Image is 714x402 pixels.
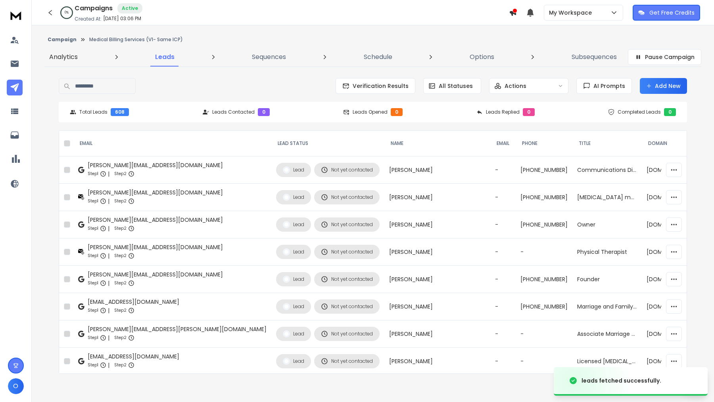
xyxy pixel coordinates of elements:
p: Step 2 [114,361,127,369]
td: [MEDICAL_DATA] medical director [572,184,642,211]
td: [PERSON_NAME] [384,320,490,348]
div: [PERSON_NAME][EMAIL_ADDRESS][DOMAIN_NAME] [88,216,223,224]
div: 608 [111,108,129,116]
p: Step 2 [114,252,127,260]
p: Completed Leads [618,109,661,115]
div: Active [117,3,142,13]
p: My Workspace [549,9,595,17]
p: Step 1 [88,197,98,205]
td: Founder [572,266,642,293]
div: Not yet contacted [321,276,373,283]
p: Step 1 [88,170,98,178]
td: [DOMAIN_NAME] [642,293,696,320]
button: O [8,378,24,394]
td: [DOMAIN_NAME] [642,266,696,293]
p: Sequences [252,52,286,62]
p: | [108,225,109,232]
div: Not yet contacted [321,303,373,310]
td: [PERSON_NAME] [384,348,490,375]
th: domain [642,131,696,156]
td: [PHONE_NUMBER] [516,293,572,320]
p: Step 1 [88,279,98,287]
td: [PERSON_NAME] [384,211,490,238]
td: [PHONE_NUMBER] [516,184,572,211]
p: Step 2 [114,225,127,232]
div: [PERSON_NAME][EMAIL_ADDRESS][DOMAIN_NAME] [88,161,223,169]
th: Email [490,131,516,156]
img: logo [8,8,24,23]
a: Schedule [359,48,397,67]
td: [PERSON_NAME] [384,266,490,293]
td: [PERSON_NAME] [384,238,490,266]
td: - [490,211,516,238]
button: AI Prompts [576,78,632,94]
th: title [572,131,642,156]
p: Actions [505,82,526,90]
td: - [490,293,516,320]
a: Options [465,48,499,67]
td: [PERSON_NAME] [384,156,490,184]
div: Not yet contacted [321,358,373,365]
div: Not yet contacted [321,248,373,255]
p: Step 1 [88,225,98,232]
div: [EMAIL_ADDRESS][DOMAIN_NAME] [88,352,179,360]
p: Leads Contacted [212,109,255,115]
a: Subsequences [567,48,622,67]
p: Created At: [75,16,102,22]
div: [EMAIL_ADDRESS][DOMAIN_NAME] [88,298,179,306]
p: 0 % [65,10,69,15]
p: | [108,361,109,369]
p: | [108,334,109,342]
td: Owner [572,211,642,238]
div: Lead [283,330,304,337]
th: LEAD STATUS [271,131,384,156]
p: | [108,279,109,287]
p: Leads Opened [353,109,388,115]
p: Step 2 [114,279,127,287]
p: | [108,307,109,314]
p: Step 2 [114,197,127,205]
p: Step 2 [114,170,127,178]
div: [PERSON_NAME][EMAIL_ADDRESS][DOMAIN_NAME] [88,189,223,196]
p: All Statuses [439,82,473,90]
p: Medical Billing Services (V1- Same ICP) [89,36,183,43]
div: Not yet contacted [321,221,373,228]
p: Leads [155,52,175,62]
td: - [516,348,572,375]
span: Verification Results [349,82,409,90]
td: [DOMAIN_NAME] [642,156,696,184]
th: Phone [516,131,572,156]
p: Subsequences [572,52,617,62]
p: | [108,170,109,178]
td: [DOMAIN_NAME] [642,348,696,375]
div: 0 [391,108,403,116]
div: Lead [283,276,304,283]
div: Not yet contacted [321,194,373,201]
h1: Campaigns [75,4,113,13]
th: NAME [384,131,490,156]
th: EMAIL [73,131,271,156]
td: - [490,238,516,266]
td: [DOMAIN_NAME] [642,320,696,348]
p: Step 1 [88,252,98,260]
button: Verification Results [336,78,415,94]
p: Leads Replied [486,109,520,115]
div: Lead [283,166,304,173]
td: - [490,348,516,375]
div: Lead [283,303,304,310]
button: Add New [640,78,687,94]
p: Step 2 [114,307,127,314]
div: [PERSON_NAME][EMAIL_ADDRESS][DOMAIN_NAME] [88,271,223,278]
p: Analytics [49,52,78,62]
td: [PHONE_NUMBER] [516,266,572,293]
td: - [490,266,516,293]
td: [PERSON_NAME] [384,184,490,211]
p: Step 1 [88,361,98,369]
td: Licensed [MEDICAL_DATA] [572,348,642,375]
td: [DOMAIN_NAME] [642,184,696,211]
td: Communications Director [572,156,642,184]
td: [DOMAIN_NAME] [642,211,696,238]
div: 0 [258,108,270,116]
button: Campaign [48,36,77,43]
